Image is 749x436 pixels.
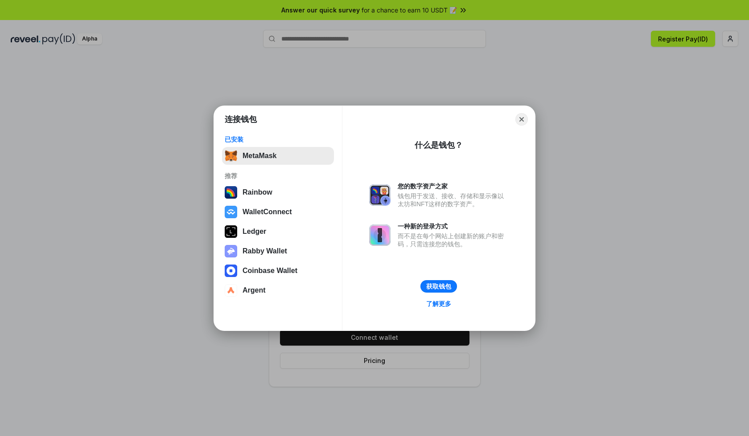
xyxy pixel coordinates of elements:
[398,222,508,230] div: 一种新的登录方式
[369,184,391,206] img: svg+xml,%3Csvg%20xmlns%3D%22http%3A%2F%2Fwww.w3.org%2F2000%2Fsvg%22%20fill%3D%22none%22%20viewBox...
[222,147,334,165] button: MetaMask
[222,203,334,221] button: WalletConnect
[398,182,508,190] div: 您的数字资产之家
[415,140,463,151] div: 什么是钱包？
[398,232,508,248] div: 而不是在每个网站上创建新的账户和密码，只需连接您的钱包。
[225,186,237,199] img: svg+xml,%3Csvg%20width%3D%22120%22%20height%3D%22120%22%20viewBox%3D%220%200%20120%20120%22%20fil...
[225,284,237,297] img: svg+xml,%3Csvg%20width%3D%2228%22%20height%3D%2228%22%20viewBox%3D%220%200%2028%2028%22%20fill%3D...
[225,206,237,218] img: svg+xml,%3Csvg%20width%3D%2228%22%20height%3D%2228%22%20viewBox%3D%220%200%2028%2028%22%20fill%3D...
[243,208,292,216] div: WalletConnect
[421,298,457,310] a: 了解更多
[222,183,334,201] button: Rainbow
[222,242,334,260] button: Rabby Wallet
[243,286,266,294] div: Argent
[243,188,272,196] div: Rainbow
[515,113,528,126] button: Close
[243,152,276,160] div: MetaMask
[398,192,508,208] div: 钱包用于发送、接收、存储和显示像以太坊和NFT这样的数字资产。
[426,300,451,308] div: 了解更多
[369,224,391,246] img: svg+xml,%3Csvg%20xmlns%3D%22http%3A%2F%2Fwww.w3.org%2F2000%2Fsvg%22%20fill%3D%22none%22%20viewBox...
[225,172,331,180] div: 推荐
[243,228,266,236] div: Ledger
[243,267,297,275] div: Coinbase Wallet
[243,247,287,255] div: Rabby Wallet
[222,262,334,280] button: Coinbase Wallet
[225,114,257,125] h1: 连接钱包
[225,135,331,143] div: 已安装
[225,265,237,277] img: svg+xml,%3Csvg%20width%3D%2228%22%20height%3D%2228%22%20viewBox%3D%220%200%2028%2028%22%20fill%3D...
[222,281,334,299] button: Argent
[222,223,334,240] button: Ledger
[426,282,451,290] div: 获取钱包
[225,150,237,162] img: svg+xml,%3Csvg%20fill%3D%22none%22%20height%3D%2233%22%20viewBox%3D%220%200%2035%2033%22%20width%...
[225,245,237,257] img: svg+xml,%3Csvg%20xmlns%3D%22http%3A%2F%2Fwww.w3.org%2F2000%2Fsvg%22%20fill%3D%22none%22%20viewBox...
[420,280,457,293] button: 获取钱包
[225,225,237,238] img: svg+xml,%3Csvg%20xmlns%3D%22http%3A%2F%2Fwww.w3.org%2F2000%2Fsvg%22%20width%3D%2228%22%20height%3...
